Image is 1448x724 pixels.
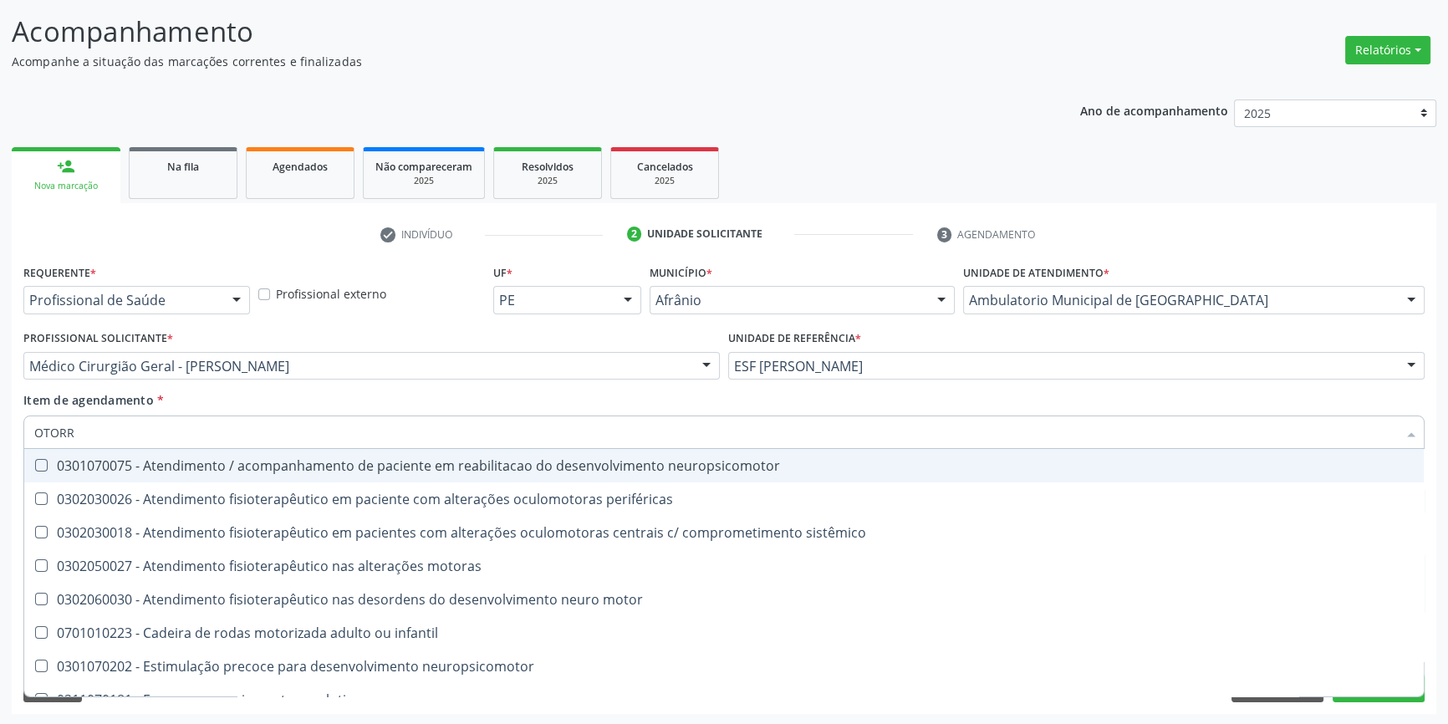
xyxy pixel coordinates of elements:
span: Profissional de Saúde [29,292,216,308]
div: 0302050027 - Atendimento fisioterapêutico nas alterações motoras [34,559,1414,573]
div: Nova marcação [23,180,109,192]
span: Não compareceram [375,160,472,174]
span: ESF [PERSON_NAME] [734,358,1390,375]
span: Cancelados [637,160,693,174]
div: person_add [57,157,75,176]
label: Unidade de referência [728,326,861,352]
span: Na fila [167,160,199,174]
label: Profissional Solicitante [23,326,173,352]
div: 0302030018 - Atendimento fisioterapêutico em pacientes com alterações oculomotoras centrais c/ co... [34,526,1414,539]
button: Relatórios [1345,36,1430,64]
p: Acompanhamento [12,11,1009,53]
p: Ano de acompanhamento [1080,99,1228,120]
p: Acompanhe a situação das marcações correntes e finalizadas [12,53,1009,70]
span: Ambulatorio Municipal de [GEOGRAPHIC_DATA] [969,292,1390,308]
span: Afrânio [655,292,920,308]
span: PE [499,292,607,308]
div: 0302030026 - Atendimento fisioterapêutico em paciente com alterações oculomotoras periféricas [34,492,1414,506]
div: 2025 [623,175,706,187]
div: 2025 [375,175,472,187]
label: Requerente [23,260,96,286]
label: Unidade de atendimento [963,260,1109,286]
div: 0301070075 - Atendimento / acompanhamento de paciente em reabilitacao do desenvolvimento neuropsi... [34,459,1414,472]
div: 2025 [506,175,589,187]
label: Município [650,260,712,286]
div: 0211070181 - Exame neuropsicomotor evolutivo [34,693,1414,706]
label: Profissional externo [276,285,386,303]
input: Buscar por procedimentos [34,416,1397,449]
div: Unidade solicitante [647,227,762,242]
label: UF [493,260,512,286]
div: 2 [627,227,642,242]
span: Agendados [273,160,328,174]
div: 0701010223 - Cadeira de rodas motorizada adulto ou infantil [34,626,1414,640]
span: Resolvidos [522,160,574,174]
div: 0301070202 - Estimulação precoce para desenvolvimento neuropsicomotor [34,660,1414,673]
span: Item de agendamento [23,392,154,408]
div: 0302060030 - Atendimento fisioterapêutico nas desordens do desenvolvimento neuro motor [34,593,1414,606]
span: Médico Cirurgião Geral - [PERSON_NAME] [29,358,686,375]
